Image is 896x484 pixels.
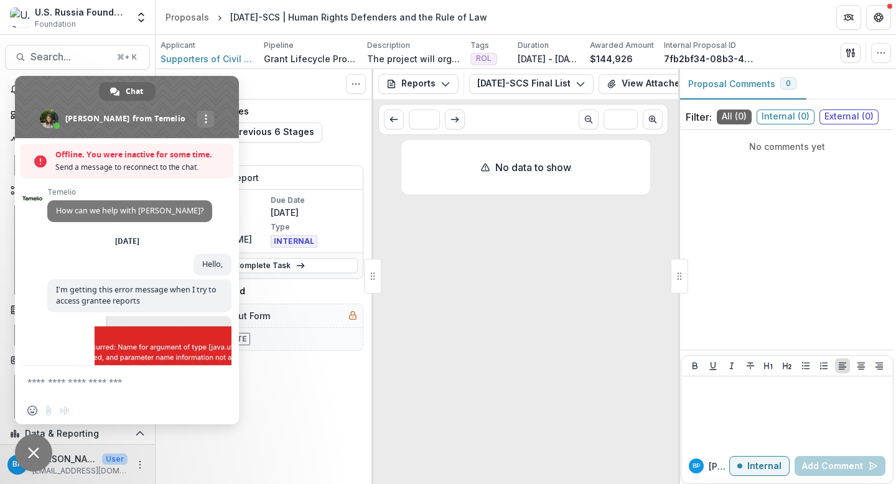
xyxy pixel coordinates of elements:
span: Foundation [35,19,76,30]
span: Send a message to reconnect to the chat. [55,161,227,174]
p: $144,926 [590,52,633,65]
textarea: Compose your message... [27,366,202,397]
div: Bennett P [693,463,700,469]
button: View Attached Files [599,74,717,94]
button: Ordered List [816,358,831,373]
p: Type [271,221,358,233]
nav: breadcrumb [161,8,492,26]
p: Awarded Amount [590,40,654,51]
span: Temelio [47,188,212,197]
button: Bullet List [798,358,813,373]
div: Bennett P [12,460,22,468]
button: Notifications6 [5,80,150,100]
button: Open Documents [5,300,150,320]
p: Internal [747,461,782,472]
p: The project will organize two three-day symposiums per year, for two years, in [GEOGRAPHIC_DATA] ... [367,52,460,65]
p: User [102,454,128,465]
p: [PERSON_NAME] [709,460,729,473]
button: Align Left [835,358,850,373]
span: Hello, [202,259,223,269]
button: Scroll to previous page [384,109,404,129]
a: Supporters of Civil Society, Inc. [161,52,254,65]
button: Get Help [866,5,891,30]
button: Underline [706,358,721,373]
div: ⌘ + K [114,50,139,64]
button: Partners [836,5,861,30]
a: Close chat [15,434,52,472]
a: Chat [99,82,156,101]
p: [EMAIL_ADDRESS][DOMAIN_NAME] [32,465,128,477]
p: Description [367,40,410,51]
span: Offline. You were inactive for some time. [55,149,227,161]
p: 7fb2bf34-08b3-44f3-bb01-2e52129c5600 [664,52,757,65]
button: Open Workflows [5,180,150,200]
button: Scroll to next page [445,109,465,129]
span: Insert an emoji [27,406,37,416]
p: Due Date [271,195,358,206]
a: Proposals [161,8,214,26]
button: Heading 1 [761,358,776,373]
span: Chat [126,82,143,101]
button: Italicize [724,358,739,373]
p: Pipeline [264,40,294,51]
p: [DATE] [271,206,358,219]
span: Internal ( 0 ) [757,109,814,124]
p: Grant Lifecycle Process [264,52,357,65]
button: Open Data & Reporting [5,424,150,444]
p: Tags [470,40,489,51]
span: Search... [30,51,110,63]
span: All ( 0 ) [717,109,752,124]
button: More [133,457,147,472]
span: 0 [786,79,791,88]
span: Data & Reporting [25,429,130,439]
button: [DATE]-SCS Final List of Expenses [469,74,594,94]
button: Heading 2 [780,358,795,373]
span: External ( 0 ) [819,109,879,124]
div: [DATE] [115,238,139,245]
div: [DATE]-SCS | Human Rights Defenders and the Rule of Law [230,11,487,24]
span: I’m getting this error message when I try to access grantee reports [56,284,217,306]
button: Internal [729,456,790,476]
button: Expand Previous 6 Stages [175,123,322,142]
p: No data to show [495,160,571,175]
div: U.S. Russia Foundation [35,6,128,19]
button: Scroll to previous page [579,109,599,129]
span: How can we help with [PERSON_NAME]? [56,205,203,216]
button: Align Right [872,358,887,373]
p: Duration [518,40,549,51]
button: Add Comment [795,456,885,476]
p: [DATE] - [DATE] [518,52,580,65]
button: Align Center [854,358,869,373]
button: Proposal Comments [678,69,806,100]
button: Bold [688,358,702,373]
img: U.S. Russia Foundation [10,7,30,27]
a: Dashboard [5,105,150,125]
div: Proposals [166,11,209,24]
button: Open Contacts [5,350,150,370]
button: Toggle View Cancelled Tasks [346,74,366,94]
button: Open entity switcher [133,5,150,30]
button: Reports [378,74,459,94]
span: INTERNAL [271,235,317,248]
a: Complete Task [181,258,358,273]
button: Search... [5,45,150,70]
p: Applicant [161,40,195,51]
p: Filter: [686,109,712,124]
p: Internal Proposal ID [664,40,736,51]
button: Open Activity [5,130,150,150]
p: [PERSON_NAME] [32,452,97,465]
button: Scroll to next page [643,109,663,129]
span: ROL [476,54,492,63]
button: Strike [743,358,758,373]
p: No comments yet [686,140,889,153]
